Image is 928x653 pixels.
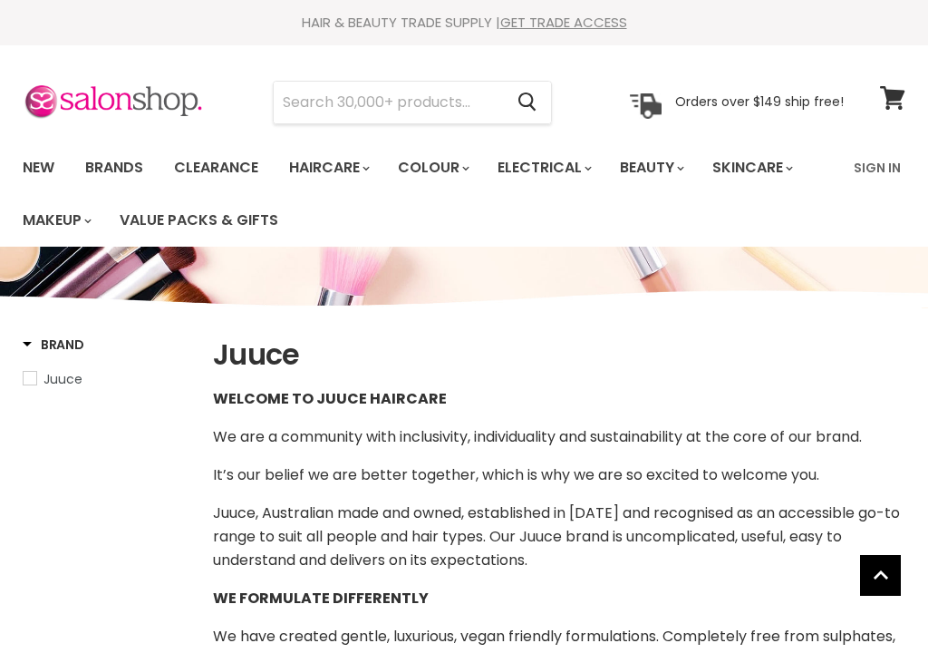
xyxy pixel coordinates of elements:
[606,149,695,187] a: Beauty
[72,149,157,187] a: Brands
[843,149,912,187] a: Sign In
[9,149,68,187] a: New
[213,388,447,409] strong: WELCOME TO JUUCE HAIRCARE
[484,149,603,187] a: Electrical
[213,502,905,572] p: Juuce, Australian made and owned, established in [DATE] and recognised as an accessible go-to ran...
[384,149,480,187] a: Colour
[503,82,551,123] button: Search
[106,201,292,239] a: Value Packs & Gifts
[675,93,844,110] p: Orders over $149 ship free!
[9,201,102,239] a: Makeup
[275,149,381,187] a: Haircare
[213,588,429,609] strong: WE FORMULATE DIFFERENTLY
[213,336,905,374] h1: Juuce
[23,369,190,389] a: Juuce
[43,370,82,388] span: Juuce
[699,149,804,187] a: Skincare
[160,149,272,187] a: Clearance
[213,463,905,487] p: It’s our belief we are better together, which is why we are so excited to welcome you.
[213,425,905,449] p: We are a community with inclusivity, individuality and sustainability at the core of our brand.
[9,141,843,247] ul: Main menu
[500,13,627,32] a: GET TRADE ACCESS
[273,81,552,124] form: Product
[23,336,84,354] h3: Brand
[274,82,503,123] input: Search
